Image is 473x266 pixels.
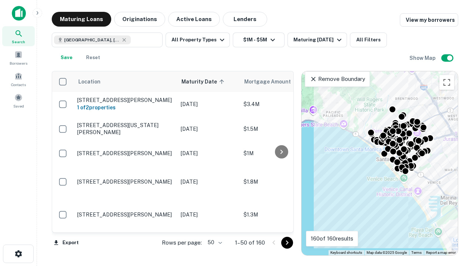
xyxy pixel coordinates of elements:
p: Rows per page: [162,238,202,247]
a: Terms (opens in new tab) [411,250,422,255]
div: 50 [205,237,223,248]
span: [GEOGRAPHIC_DATA], [GEOGRAPHIC_DATA], [GEOGRAPHIC_DATA] [64,37,120,43]
button: $1M - $5M [233,33,285,47]
p: [STREET_ADDRESS][PERSON_NAME] [77,150,173,157]
span: Maturity Date [181,77,227,86]
th: Maturity Date [177,71,240,92]
p: [DATE] [181,125,236,133]
button: Originations [114,12,165,27]
span: Mortgage Amount [244,77,300,86]
h6: 1 of 2 properties [77,103,173,112]
a: View my borrowers [400,13,458,27]
p: [DATE] [181,149,236,157]
p: [STREET_ADDRESS][PERSON_NAME] [77,178,173,185]
p: [DATE] [181,100,236,108]
th: Location [74,71,177,92]
div: Maturing [DATE] [293,35,344,44]
p: [STREET_ADDRESS][US_STATE][PERSON_NAME] [77,122,173,135]
a: Borrowers [2,48,35,68]
h6: Show Map [409,54,437,62]
button: All Filters [350,33,387,47]
p: Remove Boundary [310,75,365,83]
button: Lenders [223,12,267,27]
a: Saved [2,91,35,110]
iframe: Chat Widget [436,183,473,219]
button: Active Loans [168,12,220,27]
p: [DATE] [181,178,236,186]
button: All Property Types [166,33,230,47]
a: Report a map error [426,250,456,255]
p: 160 of 160 results [311,234,353,243]
th: Mortgage Amount [240,71,321,92]
button: Maturing [DATE] [287,33,347,47]
span: Location [78,77,101,86]
span: Borrowers [10,60,27,66]
a: Contacts [2,69,35,89]
span: Search [12,39,25,45]
p: 1–50 of 160 [235,238,265,247]
button: Toggle fullscreen view [439,75,454,90]
img: Google [303,246,328,255]
button: Keyboard shortcuts [330,250,362,255]
p: [STREET_ADDRESS][PERSON_NAME] [77,211,173,218]
button: Go to next page [281,237,293,249]
p: $3.4M [244,100,317,108]
div: 0 0 [302,71,458,255]
span: Contacts [11,82,26,88]
a: Search [2,26,35,46]
p: [STREET_ADDRESS][PERSON_NAME] [77,97,173,103]
button: Reset [81,50,105,65]
a: Open this area in Google Maps (opens a new window) [303,246,328,255]
button: Export [52,237,81,248]
img: capitalize-icon.png [12,6,26,21]
button: Maturing Loans [52,12,111,27]
p: $1M [244,149,317,157]
p: $1.3M [244,211,317,219]
p: $1.5M [244,125,317,133]
p: $1.8M [244,178,317,186]
p: [DATE] [181,211,236,219]
span: Saved [13,103,24,109]
button: Save your search to get updates of matches that match your search criteria. [55,50,78,65]
span: Map data ©2025 Google [367,250,407,255]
